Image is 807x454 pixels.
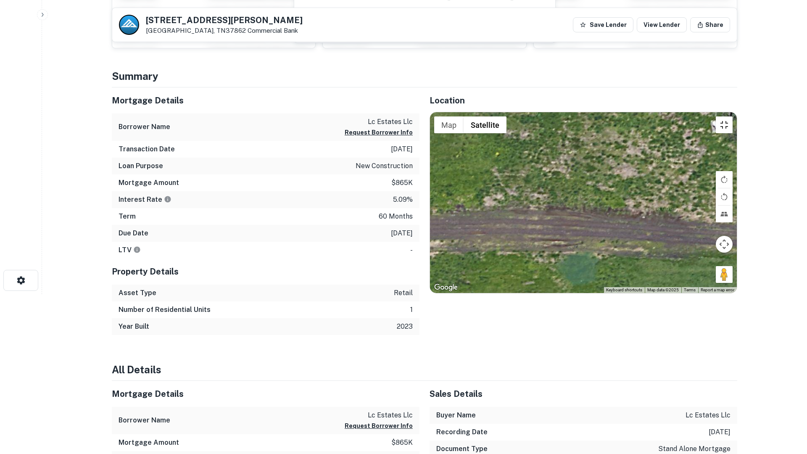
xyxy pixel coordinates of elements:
a: Open this area in Google Maps (opens a new window) [432,282,460,293]
button: Request Borrower Info [345,421,413,431]
h5: Mortgage Details [112,94,419,107]
h6: Asset Type [119,288,156,298]
h5: Location [430,94,737,107]
p: lc estates llc [345,410,413,420]
h5: Sales Details [430,388,737,400]
h6: Mortgage Amount [119,438,179,448]
h6: Term [119,211,136,222]
button: Rotate map clockwise [716,171,733,188]
button: Share [690,17,730,32]
a: Report a map error [701,288,734,292]
h6: Year Built [119,322,149,332]
button: Request Borrower Info [345,127,413,137]
p: retail [394,288,413,298]
h6: Mortgage Amount [119,178,179,188]
h4: Summary [112,69,737,84]
p: stand alone mortgage [658,444,731,454]
button: Drag Pegman onto the map to open Street View [716,266,733,283]
p: [GEOGRAPHIC_DATA], TN37862 [146,27,303,34]
h5: Property Details [112,265,419,278]
img: Google [432,282,460,293]
h6: Borrower Name [119,122,170,132]
p: 5.09% [393,195,413,205]
h6: Interest Rate [119,195,171,205]
span: Map data ©2025 [647,288,679,292]
a: Commercial Bank [248,27,298,34]
h6: Buyer Name [436,410,476,420]
svg: The interest rates displayed on the website are for informational purposes only and may be report... [164,195,171,203]
h6: LTV [119,245,141,255]
button: Toggle fullscreen view [716,116,733,133]
button: Tilt map [716,206,733,222]
p: 1 [410,305,413,315]
button: Show satellite imagery [464,116,506,133]
h5: [STREET_ADDRESS][PERSON_NAME] [146,16,303,24]
h6: Transaction Date [119,144,175,154]
h6: Document Type [436,444,488,454]
h6: Recording Date [436,427,488,437]
p: - [410,245,413,255]
h6: Number of Residential Units [119,305,211,315]
button: Map camera controls [716,236,733,253]
svg: LTVs displayed on the website are for informational purposes only and may be reported incorrectly... [133,246,141,253]
button: Show street map [434,116,464,133]
button: Rotate map counterclockwise [716,188,733,205]
p: lc estates llc [686,410,731,420]
button: Save Lender [573,17,633,32]
p: $865k [391,438,413,448]
h6: Due Date [119,228,148,238]
h6: Loan Purpose [119,161,163,171]
p: 2023 [397,322,413,332]
p: [DATE] [709,427,731,437]
a: View Lender [637,17,687,32]
p: 60 months [379,211,413,222]
p: lc estates llc [345,117,413,127]
p: [DATE] [391,144,413,154]
a: Terms (opens in new tab) [684,288,696,292]
h6: Borrower Name [119,415,170,425]
p: $865k [391,178,413,188]
h5: Mortgage Details [112,388,419,400]
p: new construction [356,161,413,171]
h4: All Details [112,362,737,377]
button: Keyboard shortcuts [606,287,642,293]
p: [DATE] [391,228,413,238]
iframe: Chat Widget [765,387,807,427]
